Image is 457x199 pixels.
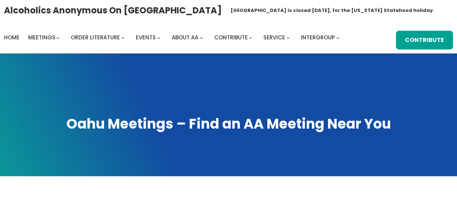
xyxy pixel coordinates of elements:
[4,3,222,18] a: Alcoholics Anonymous on [GEOGRAPHIC_DATA]
[301,33,335,43] a: Intergroup
[172,34,198,41] span: About AA
[301,34,335,41] span: Intergroup
[286,36,290,39] button: Service submenu
[28,33,55,43] a: Meetings
[396,31,453,49] a: Contribute
[4,33,20,43] a: Home
[7,114,450,133] h1: Oahu Meetings – Find an AA Meeting Near You
[263,34,285,41] span: Service
[121,36,125,39] button: Order Literature submenu
[214,34,248,41] span: Contribute
[249,36,252,39] button: Contribute submenu
[263,33,285,43] a: Service
[172,33,198,43] a: About AA
[200,36,203,39] button: About AA submenu
[214,33,248,43] a: Contribute
[28,34,55,41] span: Meetings
[230,7,434,14] h1: [GEOGRAPHIC_DATA] is closed [DATE], for the [US_STATE] Statehood holiday.
[71,34,120,41] span: Order Literature
[136,33,156,43] a: Events
[4,34,20,41] span: Home
[157,36,160,39] button: Events submenu
[136,34,156,41] span: Events
[56,36,60,39] button: Meetings submenu
[4,33,342,43] nav: Intergroup
[336,36,340,39] button: Intergroup submenu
